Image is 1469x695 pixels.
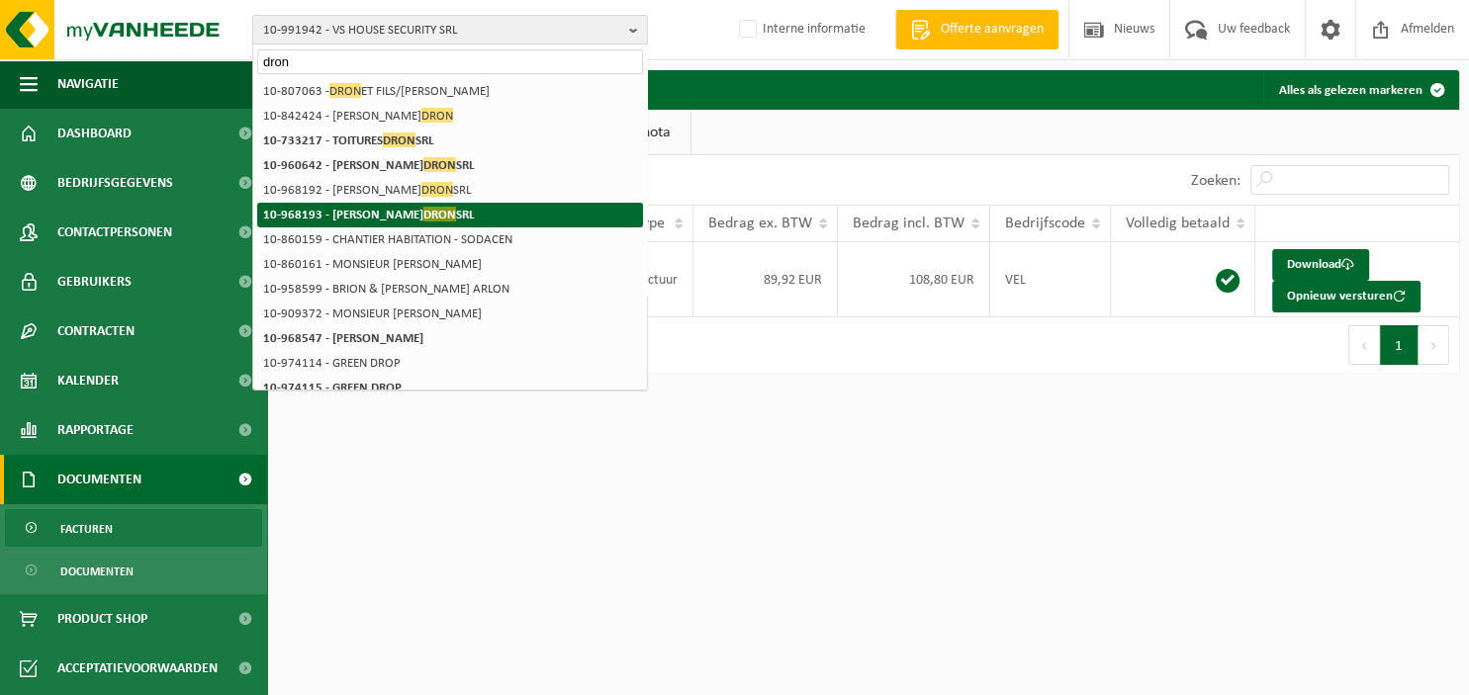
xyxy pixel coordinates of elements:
span: DRON [421,182,453,197]
span: DRON [383,132,415,147]
span: Documenten [60,553,134,590]
span: 10-991942 - VS HOUSE SECURITY SRL [263,16,621,45]
span: Offerte aanvragen [936,20,1049,40]
span: Bedrag ex. BTW [708,216,812,231]
span: Dashboard [57,109,132,158]
label: Zoeken: [1191,173,1240,189]
span: Gebruikers [57,257,132,306]
span: DRON [423,157,456,172]
span: DRON [329,83,361,98]
button: 1 [1380,325,1419,365]
span: Contactpersonen [57,208,172,257]
span: Kalender [57,356,119,405]
td: 89,92 EUR [693,242,838,317]
a: Documenten [5,552,262,589]
li: 10-860159 - CHANTIER HABITATION - SODACEN [257,227,643,252]
button: Next [1419,325,1449,365]
strong: 10-733217 - TOITURES SRL [263,132,434,147]
span: Bedrijfsgegevens [57,158,173,208]
a: Offerte aanvragen [895,10,1058,49]
input: Zoeken naar gekoppelde vestigingen [257,49,643,74]
strong: 10-968193 - [PERSON_NAME] SRL [263,207,475,221]
td: Factuur [620,242,693,317]
strong: 10-968547 - [PERSON_NAME] [263,332,423,345]
li: 10-958599 - BRION & [PERSON_NAME] ARLON [257,277,643,302]
span: Type [635,216,665,231]
li: 10-974114 - GREEN DROP [257,351,643,376]
span: Acceptatievoorwaarden [57,644,218,693]
button: Alles als gelezen markeren [1263,70,1457,110]
label: Interne informatie [735,15,866,44]
button: Previous [1348,325,1380,365]
a: Facturen [5,509,262,547]
li: 10-909372 - MONSIEUR [PERSON_NAME] [257,302,643,326]
li: 10-968192 - [PERSON_NAME] SRL [257,178,643,203]
a: Download [1272,249,1369,281]
strong: 10-974115 - GREEN DROP [263,382,402,394]
span: Rapportage [57,405,134,455]
span: Volledig betaald [1126,216,1230,231]
span: Navigatie [57,59,119,109]
li: 10-860161 - MONSIEUR [PERSON_NAME] [257,252,643,277]
li: 10-807063 - ET FILS/[PERSON_NAME] [257,79,643,104]
span: Documenten [57,455,141,504]
span: Contracten [57,306,135,356]
td: VEL [990,242,1111,317]
span: Bedrijfscode [1005,216,1085,231]
strong: 10-960642 - [PERSON_NAME] SRL [263,157,475,172]
button: Opnieuw versturen [1272,281,1421,312]
li: 10-842424 - [PERSON_NAME] [257,104,643,129]
span: DRON [421,108,453,123]
td: 108,80 EUR [838,242,990,317]
span: Bedrag incl. BTW [853,216,964,231]
span: Product Shop [57,594,147,644]
span: Facturen [60,510,113,548]
button: 10-991942 - VS HOUSE SECURITY SRL [252,15,648,44]
span: DRON [423,207,456,221]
